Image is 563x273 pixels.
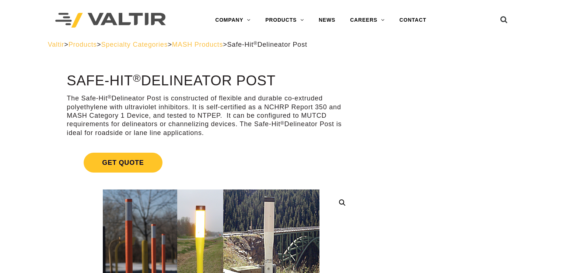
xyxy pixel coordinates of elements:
[227,41,307,48] span: Safe-Hit Delineator Post
[67,94,355,137] p: The Safe-Hit Delineator Post is constructed of flexible and durable co-extruded polyethylene with...
[311,13,343,28] a: NEWS
[108,94,112,100] sup: ®
[101,41,168,48] a: Specialty Categories
[133,72,141,84] sup: ®
[253,40,258,46] sup: ®
[172,41,223,48] a: MASH Products
[258,13,311,28] a: PRODUCTS
[67,73,355,89] h1: Safe-Hit Delineator Post
[84,153,162,173] span: Get Quote
[280,120,284,126] sup: ®
[208,13,258,28] a: COMPANY
[55,13,166,28] img: Valtir
[343,13,392,28] a: CAREERS
[69,41,97,48] a: Products
[392,13,434,28] a: CONTACT
[48,41,64,48] a: Valtir
[48,40,515,49] div: > > > >
[67,144,355,181] a: Get Quote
